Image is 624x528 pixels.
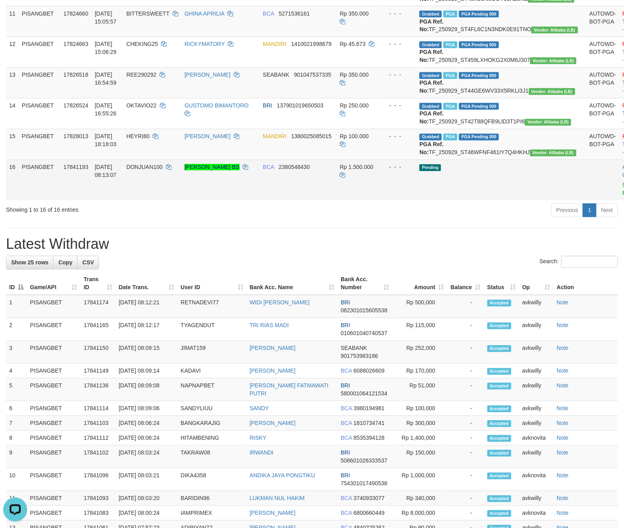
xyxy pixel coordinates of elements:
span: Rp 350.000 [340,10,369,17]
a: CSV [77,256,99,270]
td: 17841103 [81,416,116,431]
span: Copy 010601040740537 to clipboard [341,330,388,337]
th: Trans ID: activate to sort column ascending [81,272,116,295]
span: 17841193 [64,164,88,171]
a: Previous [551,204,583,217]
b: PGA Ref. No: [419,18,443,33]
span: PGA Pending [459,42,499,48]
td: avkwilly [519,446,553,468]
a: Note [557,300,569,306]
td: 17841149 [81,364,116,379]
span: Copy 1380025085015 to clipboard [291,133,332,140]
td: - [447,364,484,379]
td: PISANGBET [19,160,60,200]
td: - [447,295,484,318]
td: NAPNAPBET [177,379,246,401]
span: OKTAVIO22 [126,103,157,109]
td: 17841112 [81,431,116,446]
td: 16 [6,160,19,200]
a: RISKY [250,435,266,441]
a: Note [557,322,569,329]
a: [PERSON_NAME] FATMAWATI PUTRI [250,383,329,397]
a: Note [557,345,569,351]
td: - [447,379,484,401]
td: PISANGBET [27,295,81,318]
td: PISANGBET [19,37,60,67]
span: BCA [263,164,274,171]
th: Game/API: activate to sort column ascending [27,272,81,295]
span: BRI [341,472,350,479]
span: Copy 901753983186 to clipboard [341,353,378,359]
td: PISANGBET [27,318,81,341]
td: Rp 100,000 [393,401,447,416]
td: Rp 1,000,000 [393,468,447,491]
span: MANDIRI [263,133,286,140]
span: BRI [341,383,350,389]
a: ANDIKA JAYA PONGTIKU [250,472,315,479]
span: Rp 45.673 [340,41,366,48]
td: PISANGBET [27,364,81,379]
td: avkwilly [519,401,553,416]
span: BRI [341,322,350,329]
span: REE290292 [126,72,157,78]
div: Showing 1 to 16 of 16 entries [6,203,254,214]
td: avkwilly [519,364,553,379]
td: 17841114 [81,401,116,416]
span: PGA Pending [459,11,499,18]
a: [PERSON_NAME] [250,420,296,427]
td: PISANGBET [19,67,60,98]
td: [DATE] 08:12:17 [115,318,177,341]
td: TF_250929_ST4FL6C1N3NDK0E91TNO [416,6,586,37]
td: 17841093 [81,491,116,506]
span: Accepted [487,383,511,390]
td: 17841083 [81,506,116,521]
th: Status: activate to sort column ascending [484,272,519,295]
td: AUTOWD-BOT-PGA [586,129,620,160]
div: - - - [383,133,413,141]
td: Rp 252,000 [393,341,447,364]
a: IRWANDI [250,450,274,456]
span: Vendor URL: https://dashboard.q2checkout.com/secure [530,150,576,157]
span: Copy 062301015605538 to clipboard [341,308,388,314]
h1: Latest Withdraw [6,236,618,252]
span: Copy 2380548430 to clipboard [279,164,310,171]
a: Note [557,435,569,441]
span: Copy 6088026609 to clipboard [354,368,385,374]
b: PGA Ref. No: [419,141,443,156]
td: Rp 51,000 [393,379,447,401]
span: Grabbed [419,72,442,79]
div: - - - [383,71,413,79]
span: Accepted [487,510,511,517]
td: avkwilly [519,341,553,364]
td: 14 [6,98,19,129]
a: 1 [583,204,596,217]
td: - [447,431,484,446]
a: Note [557,420,569,427]
span: Marked by avksona [443,134,457,141]
a: Note [557,450,569,456]
button: Open LiveChat chat widget [3,3,27,27]
a: [PERSON_NAME] [250,345,296,351]
span: Copy 754301017490538 to clipboard [341,480,388,487]
span: Accepted [487,345,511,352]
td: TYAGENDUT [177,318,246,341]
td: - [447,506,484,521]
td: 15 [6,129,19,160]
td: BARIDIN96 [177,491,246,506]
span: [DATE] 15:05:57 [95,10,117,25]
td: 9 [6,446,27,468]
span: Grabbed [419,103,442,110]
td: PISANGBET [27,431,81,446]
span: [DATE] 16:55:26 [95,103,117,117]
td: - [447,468,484,491]
span: Marked by avksona [443,103,457,110]
span: Vendor URL: https://dashboard.q2checkout.com/secure [530,58,576,64]
td: 8 [6,431,27,446]
span: Pending [419,165,441,171]
span: BRI [263,103,272,109]
span: SEABANK [263,72,289,78]
b: PGA Ref. No: [419,80,443,94]
span: Copy 8535394128 to clipboard [354,435,385,441]
td: SANDYLIUU [177,401,246,416]
td: Rp 150,000 [393,446,447,468]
